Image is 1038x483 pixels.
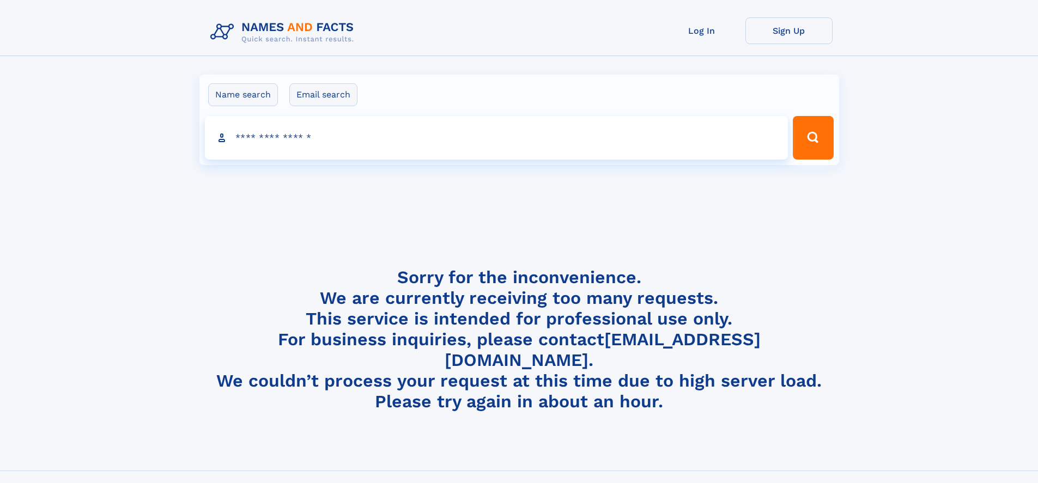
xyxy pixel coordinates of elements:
[745,17,833,44] a: Sign Up
[445,329,761,370] a: [EMAIL_ADDRESS][DOMAIN_NAME]
[206,267,833,412] h4: Sorry for the inconvenience. We are currently receiving too many requests. This service is intend...
[206,17,363,47] img: Logo Names and Facts
[208,83,278,106] label: Name search
[793,116,833,160] button: Search Button
[289,83,357,106] label: Email search
[658,17,745,44] a: Log In
[205,116,788,160] input: search input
